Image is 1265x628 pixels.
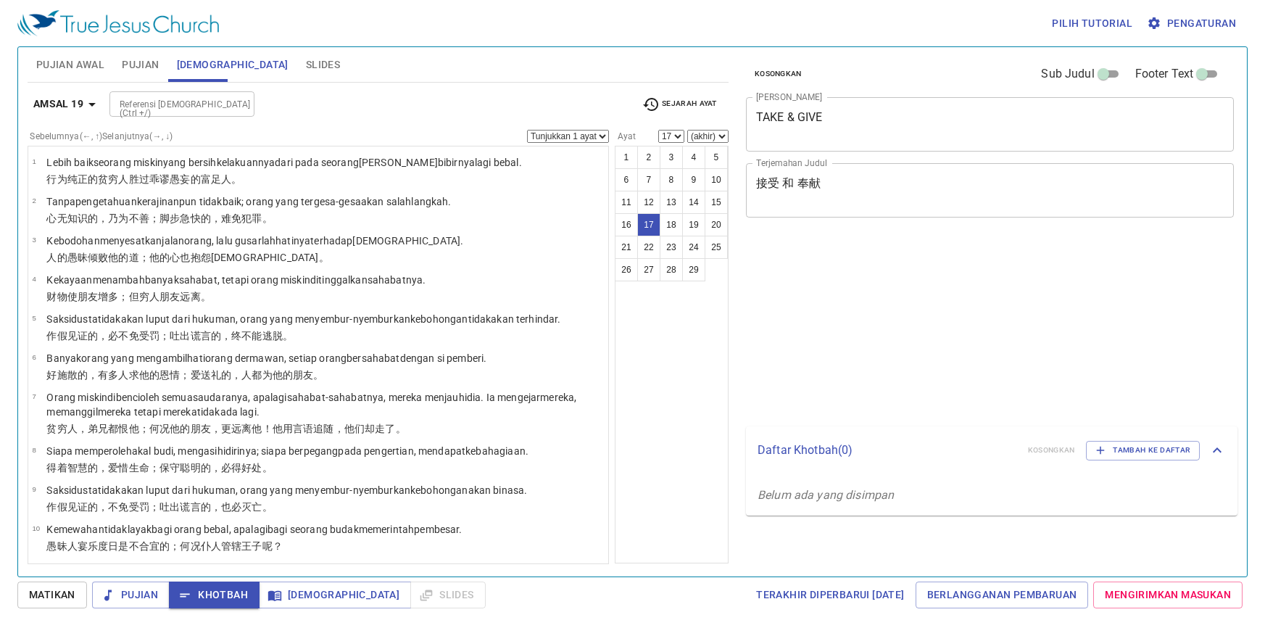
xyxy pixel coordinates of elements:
wh8537: 的贫穷人 [88,173,241,185]
button: 1 [615,146,638,169]
wh3684: 的富足人。 [191,173,242,185]
wh8267: tidak [98,313,561,325]
p: 作假 [46,329,560,343]
wh3820: 的，爱惜 [88,462,273,474]
wh200: menyesatkan [100,235,464,247]
span: Pujian [104,586,158,604]
button: 22 [637,236,660,259]
span: 9 [32,485,36,493]
wh8130: oleh semua [46,392,576,418]
wh3254: 朋友 [78,291,211,302]
wh2896: seorang miskin [94,157,522,168]
button: 23 [660,236,683,259]
wh120: , lalu gusarlah [212,235,463,247]
wh637: sahabat-sahabatnya [46,392,576,418]
span: Terakhir Diperbarui [DATE] [756,586,904,604]
button: 12 [637,191,660,214]
span: Tambah ke Daftar [1095,444,1190,457]
wh376: . [484,352,486,364]
button: 14 [682,191,705,214]
wh1870: orang [184,235,463,247]
wh6440: orang dermawan [205,352,486,364]
wh6141: bibirnya [438,157,522,168]
i: Belum ada yang disimpan [758,488,894,502]
wh7368: 他！他用言语 [252,423,405,434]
span: Matikan [29,586,75,604]
iframe: from-child [740,233,1138,421]
button: 13 [660,191,683,214]
p: Banyak [46,351,486,365]
wh7069: 智慧 [67,462,273,474]
button: 18 [660,213,683,236]
wh5315: 无知识 [57,212,273,224]
button: Tambah ke Daftar [1086,441,1200,460]
wh7453: dengan si pemberi [400,352,487,364]
wh6315: 谎言 [191,330,294,342]
button: 4 [682,146,705,169]
wh7922: membuat [46,563,436,589]
wh7326: 胜过 [129,173,242,185]
wh561: mereka tetapi mereka [98,406,260,418]
button: 10 [705,168,728,191]
wh4910: 王子 [241,540,283,552]
button: 21 [615,236,638,259]
wh7453: 增多 [98,291,211,302]
span: Sejarah Ayat [642,96,717,113]
button: Pilih tutorial [1046,10,1138,37]
wh3605: bersahabat [347,352,486,364]
img: True Jesus Church [17,10,219,36]
p: 愚昧人 [46,539,462,553]
wh3808: baik [223,196,452,207]
span: Kosongkan [755,67,802,80]
span: 8 [32,446,36,454]
wh4422: 。 [283,330,293,342]
wh8193: lagi bebal [475,157,522,168]
wh6504: sahabatnya [368,274,426,286]
wh1931: [PERSON_NAME] [359,157,522,168]
span: 3 [32,236,36,244]
wh120: 的愚昧 [57,252,329,263]
span: Khotbah [181,586,248,604]
wh1847: kerajinanpun tidak [137,196,452,207]
wh7453: 远离 [180,291,210,302]
wh5650: 管辖 [221,540,283,552]
p: Daftar Khotbah ( 0 ) [758,442,1016,459]
wh7326: dibenci [46,392,576,418]
span: Pilih tutorial [1052,15,1132,33]
p: Kebodohan [46,234,463,248]
wh7272: . [448,196,451,207]
wh3808: akan luput dari hukuman [121,484,528,496]
wh4910: pembesar [414,524,462,535]
span: 6 [32,353,36,361]
wh3068: 。 [319,252,329,263]
wh8130: 他；何况他的朋友 [129,423,406,434]
wh2398: langkah [411,196,451,207]
button: 29 [682,258,705,281]
wh8269: 呢？ [262,540,283,552]
wh4828: ，更远离 [211,423,406,434]
label: Ayat [615,132,636,141]
wh7326: yang bersih [163,157,522,168]
wh157: 生命 [129,462,273,474]
button: Khotbah [169,582,260,608]
div: Daftar Khotbah(0)KosongkanTambah ke Daftar [746,426,1237,474]
span: 1 [32,157,36,165]
p: 心 [46,211,451,226]
button: Kosongkan [746,65,810,83]
wh3254: banyak [145,274,426,286]
a: Mengirimkan Masukan [1093,582,1243,608]
wh8394: , mendapat [414,445,528,457]
wh1847: 的，乃为不善 [88,212,273,224]
span: Sub Judul [1041,65,1094,83]
wh8394: 的，必得 [201,462,273,474]
button: 25 [705,236,728,259]
p: 作假 [46,500,527,514]
button: 20 [705,213,728,236]
p: Tanpa [46,194,451,209]
wh1992: tidak [197,406,260,418]
wh5650: memerintah [359,524,463,535]
button: 24 [682,236,705,259]
button: 6 [615,168,638,191]
wh748: seseorang [46,563,436,589]
button: Matikan [17,582,87,608]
